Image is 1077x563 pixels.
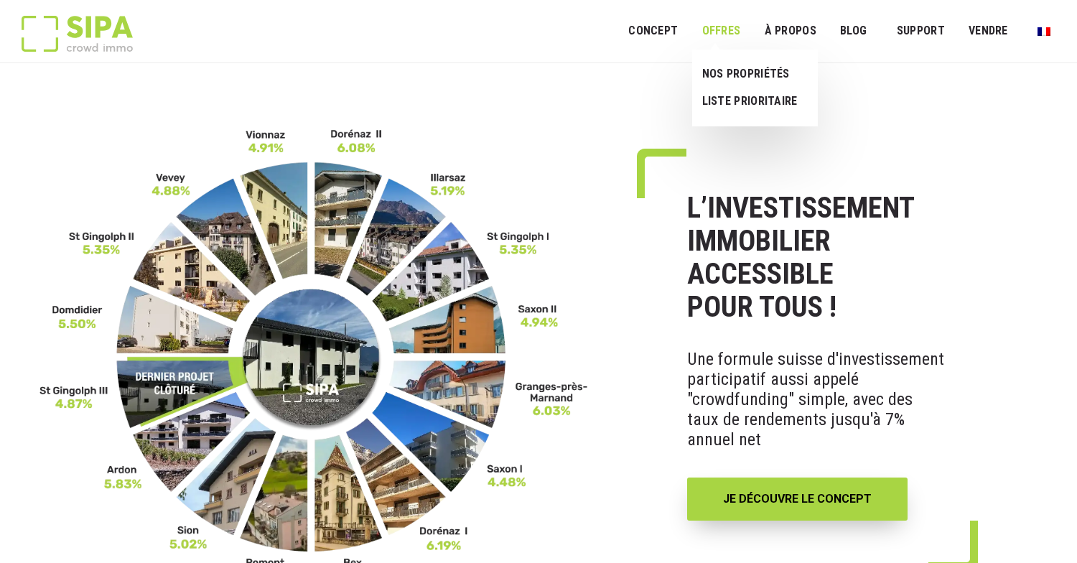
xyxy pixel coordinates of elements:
a: Concept [619,15,687,47]
h1: L’INVESTISSEMENT IMMOBILIER ACCESSIBLE POUR TOUS ! [687,192,946,324]
a: SUPPORT [887,15,954,47]
a: À PROPOS [755,15,826,47]
p: Une formule suisse d'investissement participatif aussi appelé "crowdfunding" simple, avec des tau... [687,338,946,460]
a: OFFRES [692,15,750,47]
a: Passer à [1028,17,1060,45]
iframe: Chat Widget [1005,494,1077,563]
a: VENDRE [959,15,1017,47]
div: Widget de chat [1005,494,1077,563]
nav: Menu principal [628,13,1055,49]
a: Blog [831,15,877,47]
a: LISTE PRIORITAIRE [692,88,806,115]
a: JE DÉCOUVRE LE CONCEPT [687,478,908,521]
img: Français [1038,27,1050,36]
a: NOS PROPRIÉTÉS [692,60,806,88]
